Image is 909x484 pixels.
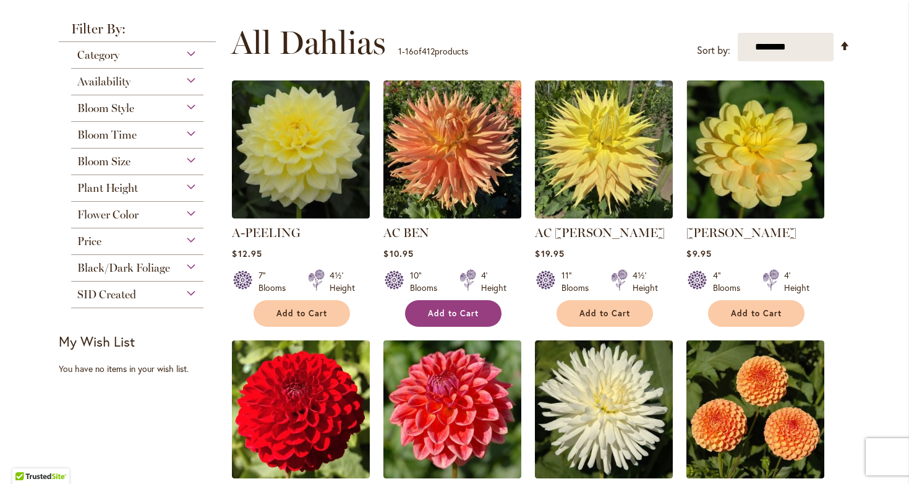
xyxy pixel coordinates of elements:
[59,363,224,375] div: You have no items in your wish list.
[383,469,521,481] a: ALL THAT JAZZ
[330,269,355,294] div: 4½' Height
[254,300,350,327] button: Add to Cart
[481,269,506,294] div: 4' Height
[77,235,101,248] span: Price
[232,469,370,481] a: ALI OOP
[398,45,402,57] span: 1
[383,248,413,259] span: $10.95
[231,24,386,61] span: All Dahlias
[383,209,521,221] a: AC BEN
[398,41,468,61] p: - of products
[633,269,658,294] div: 4½' Height
[708,300,804,327] button: Add to Cart
[77,208,139,222] span: Flower Color
[77,128,137,142] span: Bloom Time
[410,269,445,294] div: 10" Blooms
[383,80,521,218] img: AC BEN
[77,288,136,301] span: SID Created
[686,469,824,481] a: AMBER QUEEN
[59,22,216,42] strong: Filter By:
[535,248,564,259] span: $19.95
[232,209,370,221] a: A-Peeling
[428,308,479,319] span: Add to Cart
[713,269,748,294] div: 4" Blooms
[535,209,673,221] a: AC Jeri
[561,269,596,294] div: 11" Blooms
[77,75,130,89] span: Availability
[258,269,293,294] div: 7" Blooms
[784,269,809,294] div: 4' Height
[232,225,301,240] a: A-PEELING
[383,225,429,240] a: AC BEN
[535,225,665,240] a: AC [PERSON_NAME]
[9,440,44,475] iframe: Launch Accessibility Center
[276,308,327,319] span: Add to Cart
[77,102,134,115] span: Bloom Style
[557,300,653,327] button: Add to Cart
[59,332,135,350] strong: My Wish List
[232,80,370,218] img: A-Peeling
[686,248,711,259] span: $9.95
[535,469,673,481] a: ALL TRIUMPH
[77,48,119,62] span: Category
[232,248,262,259] span: $12.95
[686,209,824,221] a: AHOY MATEY
[731,308,782,319] span: Add to Cart
[77,261,170,275] span: Black/Dark Foliage
[686,80,824,218] img: AHOY MATEY
[535,340,673,478] img: ALL TRIUMPH
[232,340,370,478] img: ALI OOP
[422,45,435,57] span: 412
[686,225,796,240] a: [PERSON_NAME]
[535,80,673,218] img: AC Jeri
[579,308,630,319] span: Add to Cart
[77,181,138,195] span: Plant Height
[405,300,501,327] button: Add to Cart
[405,45,414,57] span: 16
[697,39,730,62] label: Sort by:
[686,340,824,478] img: AMBER QUEEN
[383,340,521,478] img: ALL THAT JAZZ
[77,155,130,168] span: Bloom Size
